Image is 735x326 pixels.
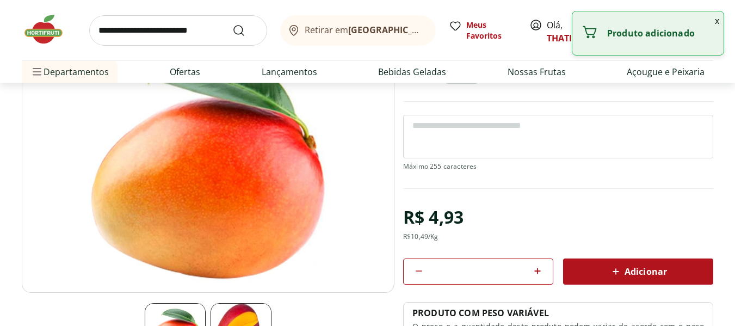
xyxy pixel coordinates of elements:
[262,65,317,78] a: Lançamentos
[348,24,532,36] b: [GEOGRAPHIC_DATA]/[GEOGRAPHIC_DATA]
[711,11,724,30] button: Fechar notificação
[609,265,667,278] span: Adicionar
[627,65,705,78] a: Açougue e Peixaria
[232,24,258,37] button: Submit Search
[30,59,44,85] button: Menu
[607,28,715,39] p: Produto adicionado
[30,59,109,85] span: Departamentos
[89,15,267,46] input: search
[466,20,516,41] span: Meus Favoritos
[412,307,549,319] p: PRODUTO COM PESO VARIÁVEL
[170,65,200,78] a: Ofertas
[403,202,464,232] div: R$ 4,93
[280,15,436,46] button: Retirar em[GEOGRAPHIC_DATA]/[GEOGRAPHIC_DATA]
[378,65,446,78] a: Bebidas Geladas
[547,19,595,45] span: Olá,
[305,25,425,35] span: Retirar em
[403,232,438,241] div: R$ 10,49 /Kg
[22,32,394,293] img: Manga Tommy Unidade
[508,65,566,78] a: Nossas Frutas
[449,20,516,41] a: Meus Favoritos
[563,259,713,285] button: Adicionar
[547,32,590,44] a: THATIANE
[22,13,76,46] img: Hortifruti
